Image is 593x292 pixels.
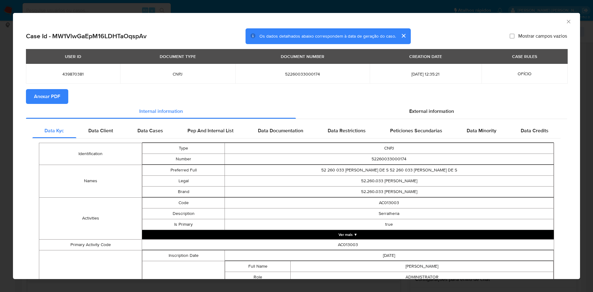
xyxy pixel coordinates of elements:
div: closure-recommendation-modal [13,13,580,279]
td: 52 260 033 [PERSON_NAME] DE S 52 260 033 [PERSON_NAME] DE S [225,165,553,175]
td: Preferred Full [142,165,225,175]
td: Description [142,208,225,219]
span: Data Documentation [258,127,303,134]
td: [PERSON_NAME] [291,261,553,272]
button: Expand array [142,230,554,239]
span: Pep And Internal List [187,127,233,134]
td: Activities [39,197,142,239]
div: CREATION DATE [406,51,446,62]
td: 52.260.033 [PERSON_NAME] [225,186,553,197]
td: Code [142,197,225,208]
td: Type [142,143,225,154]
span: External information [409,108,454,115]
div: DOCUMENT TYPE [156,51,200,62]
span: Data Restrictions [328,127,366,134]
span: Mostrar campos vazios [518,33,567,39]
td: Names [39,165,142,197]
span: [DATE] 12:35:21 [377,71,474,77]
input: Mostrar campos vazios [510,34,515,39]
td: 52260033000174 [225,154,553,164]
td: Number [142,154,225,164]
td: [DATE] [225,250,553,261]
td: Is Primary [142,219,225,230]
td: Legal [142,175,225,186]
div: CASE RULES [508,51,541,62]
td: Primary Activity Code [39,239,142,250]
span: Internal information [139,108,183,115]
span: OFÍCIO [518,71,532,77]
td: Role [225,272,291,282]
td: ADMINISTRATOR [291,272,553,282]
div: DOCUMENT NUMBER [277,51,328,62]
td: 52.260.033 [PERSON_NAME] [225,175,553,186]
span: Data Kyc [44,127,64,134]
span: 439870381 [33,71,113,77]
td: AC013003 [225,197,553,208]
td: Identification [39,143,142,165]
span: Anexar PDF [34,90,60,103]
span: 52260033000174 [243,71,362,77]
td: CNPJ [225,143,553,154]
span: Data Cases [137,127,163,134]
button: Anexar PDF [26,89,68,104]
td: Full Name [225,261,291,272]
td: AC013003 [142,239,554,250]
td: true [225,219,553,230]
div: Detailed info [26,104,567,119]
button: Fechar a janela [566,19,571,24]
span: Data Minority [467,127,496,134]
span: Data Credits [521,127,549,134]
span: Data Client [88,127,113,134]
span: Os dados detalhados abaixo correspondem à data de geração do caso. [259,33,396,39]
button: cerrar [396,28,411,43]
span: CNPJ [128,71,228,77]
div: Detailed internal info [32,123,561,138]
span: Peticiones Secundarias [390,127,442,134]
td: Serralheria [225,208,553,219]
td: Inscription Date [142,250,225,261]
div: USER ID [61,51,85,62]
td: Brand [142,186,225,197]
h2: Case Id - MW1VlwGaEpM16LDHTaOqspAv [26,32,147,40]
